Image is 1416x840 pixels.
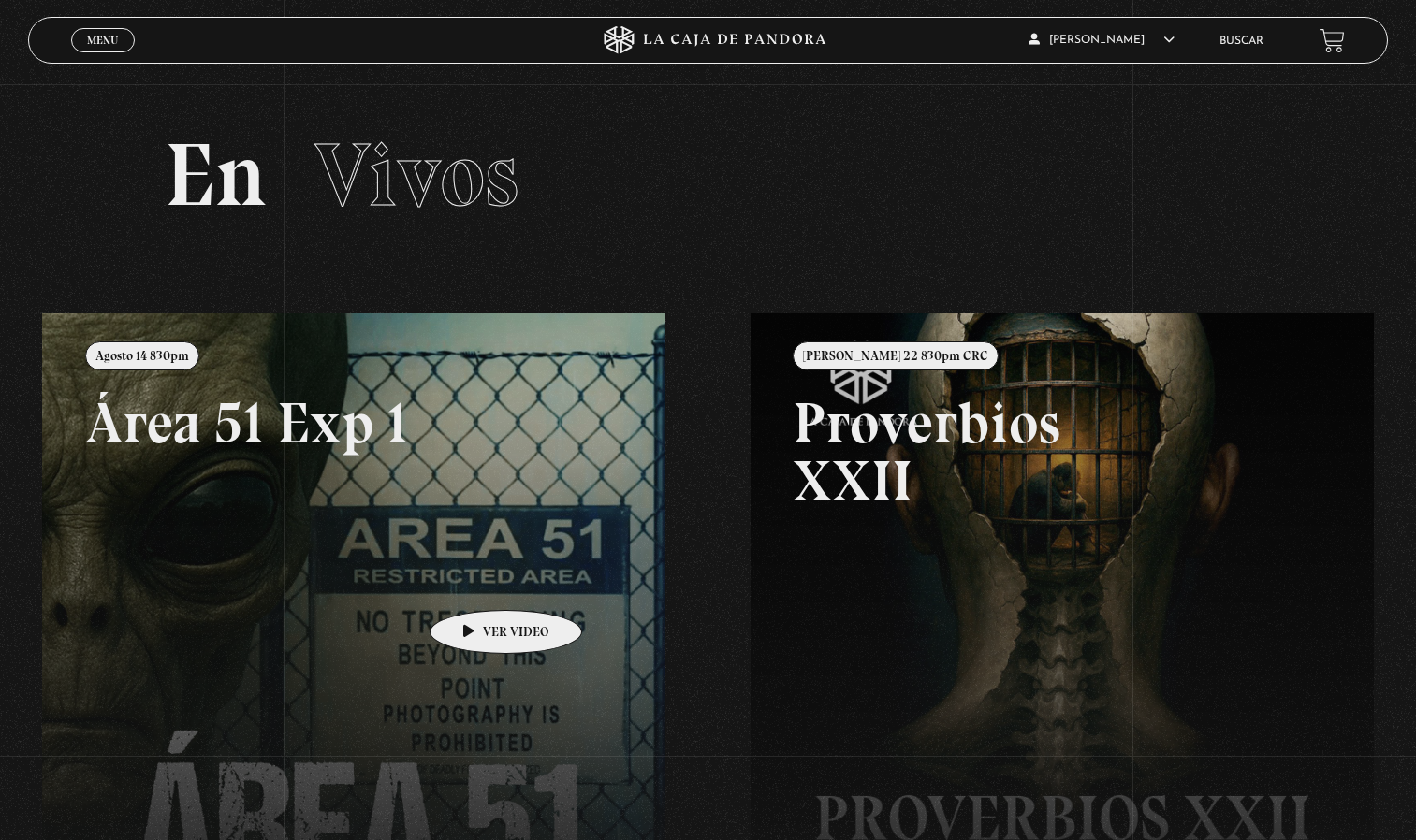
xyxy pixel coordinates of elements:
h2: En [165,131,1252,220]
span: Vivos [314,122,518,228]
span: Cerrar [80,51,124,64]
span: [PERSON_NAME] [1029,35,1175,46]
a: View your shopping cart [1320,27,1345,52]
a: Buscar [1219,36,1263,47]
span: Menu [87,35,118,46]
